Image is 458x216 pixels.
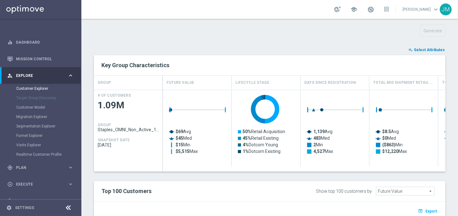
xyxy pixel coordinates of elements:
a: Realtime Customer Profile [16,152,65,157]
span: Select Attributes [414,48,445,52]
tspan: $5,515 [176,149,189,154]
text: Max [382,149,407,154]
text: Max [313,149,333,154]
text: Min [176,142,190,147]
div: Plan [7,165,68,170]
div: Explore [7,73,68,78]
text: Retail Existing [243,136,279,141]
button: person_search Explore keyboard_arrow_right [7,73,74,78]
h4: # OF CUSTOMERS [98,93,131,98]
span: Staples_OMNI_Non_Active_1of5 [98,127,159,132]
div: Segmentation Explorer [16,121,81,131]
a: Customer Model [16,105,65,110]
tspan: 50% [243,129,251,134]
text: Retail Acquisition [243,129,285,134]
div: Show top 100 customers by [316,189,372,194]
span: Explore [16,74,68,78]
h4: GROUP [98,77,111,88]
h4: SNAPSHOT DATE [98,138,130,142]
text: Avg [382,129,399,134]
text: Dotcom Young [243,142,278,147]
tspan: $45 [176,136,183,141]
tspan: $0 [382,136,387,141]
text: Med [176,136,192,141]
tspan: 1,139 [313,129,325,134]
tspan: 4% [243,142,249,147]
div: Customer Explorer [16,84,81,93]
tspan: ($863) [382,142,395,148]
tspan: 2 [313,142,316,147]
h4: GROUP [98,123,111,127]
span: keyboard_arrow_down [432,6,439,13]
text: Min [382,142,403,148]
a: Customer Explorer [16,86,65,91]
div: Mission Control [7,51,74,67]
div: Press SPACE to select this row. [94,90,163,167]
a: Segmentation Explorer [16,124,65,129]
a: [PERSON_NAME]keyboard_arrow_down [402,5,440,14]
div: Dashboard [7,34,74,51]
div: Analyze [7,198,68,204]
button: playlist_add_check Select Attributes [408,46,445,53]
span: Export [425,209,437,213]
h4: Total Mid Shipment Retail Transaction Amount, Last Month [373,77,434,88]
i: track_changes [7,198,13,204]
button: equalizer Dashboard [7,40,74,45]
text: Med [313,136,330,141]
i: keyboard_arrow_right [68,198,74,204]
text: Med [382,136,396,141]
button: Mission Control [7,57,74,62]
span: Plan [16,166,68,170]
div: Migration Explorer [16,112,81,121]
text: Min [313,142,323,147]
div: Funnel Explorer [16,131,81,140]
a: Visits Explorer [16,143,65,148]
tspan: 483 [313,136,321,141]
h4: Days Since Registration [304,77,356,88]
text: Dotcom Existing [243,149,280,154]
div: Realtime Customer Profile [16,150,81,159]
button: open_in_browser Export [417,207,438,215]
text: Avg [176,129,191,134]
button: play_circle_outline Execute keyboard_arrow_right [7,182,74,187]
h4: Lifecycle Stage [235,77,269,88]
span: 1.09M [98,99,159,111]
span: Analyze [16,199,68,203]
button: track_changes Analyze keyboard_arrow_right [7,198,74,203]
i: gps_fixed [7,165,13,170]
div: Execute [7,181,68,187]
button: Generate [420,25,445,37]
i: play_circle_outline [7,181,13,187]
span: school [350,6,357,13]
div: JM [440,3,452,15]
i: person_search [7,73,13,78]
span: 2025-08-19 [98,143,159,148]
a: Migration Explorer [16,114,65,119]
i: keyboard_arrow_right [68,165,74,170]
tspan: 1% [243,149,249,154]
a: Mission Control [16,51,74,67]
h2: Top 100 Customers [101,187,294,195]
div: Customer Model [16,103,81,112]
tspan: $69 [176,129,183,134]
button: gps_fixed Plan keyboard_arrow_right [7,165,74,170]
i: keyboard_arrow_right [68,181,74,187]
i: keyboard_arrow_right [68,73,74,78]
tspan: $8.5 [382,129,391,134]
a: Funnel Explorer [16,133,65,138]
div: Visits Explorer [16,140,81,150]
div: Target Group Discovery [16,93,81,103]
i: equalizer [7,40,13,45]
i: open_in_browser [418,208,425,213]
span: Execute [16,182,68,186]
text: Avg [313,129,332,134]
i: settings [6,205,12,211]
tspan: $15 [176,142,183,147]
h2: Key Group Characteristics [101,62,438,69]
i: playlist_add_check [409,48,413,52]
